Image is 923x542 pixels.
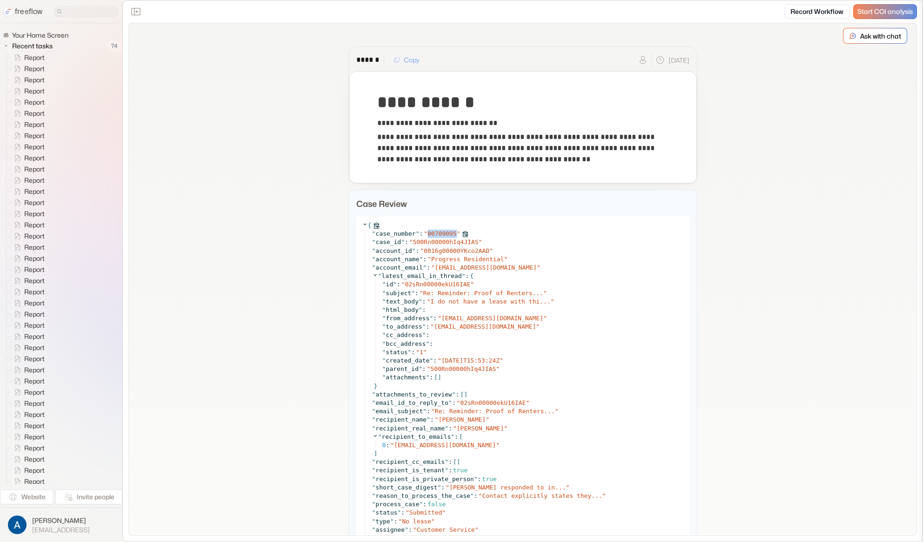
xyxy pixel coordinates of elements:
[474,476,478,483] span: "
[372,408,376,415] span: "
[7,242,48,253] a: Report
[22,343,47,352] span: Report
[22,220,47,230] span: Report
[388,53,425,67] button: Copy
[7,97,48,108] a: Report
[128,4,143,19] button: Close the sidebar
[10,31,71,40] span: Your Home Screen
[489,247,493,254] span: "
[375,501,419,508] span: process_case
[448,399,452,406] span: "
[7,409,48,420] a: Report
[372,264,376,271] span: "
[428,501,446,508] span: false
[22,466,47,475] span: Report
[7,253,48,264] a: Report
[7,286,48,297] a: Report
[22,120,47,129] span: Report
[429,315,433,322] span: "
[434,373,438,382] span: [
[7,175,48,186] a: Report
[423,408,427,415] span: "
[409,509,442,516] span: Submitted
[375,230,415,237] span: case_number
[382,290,386,297] span: "
[390,442,394,449] span: "
[7,264,48,275] a: Report
[424,230,428,237] span: "
[22,131,47,140] span: Report
[430,365,496,372] span: 500Rn00000hIq4JIAS
[15,6,43,17] p: freeflow
[422,365,426,372] span: :
[386,290,411,297] span: subject
[423,501,427,508] span: :
[420,247,424,254] span: "
[22,477,47,486] span: Report
[428,230,457,237] span: 00709095
[22,187,47,196] span: Report
[382,365,386,372] span: "
[378,433,382,440] span: "
[555,408,559,415] span: "
[7,164,48,175] a: Report
[375,425,445,432] span: recipient_real_name
[445,458,448,465] span: "
[504,425,508,432] span: "
[853,4,917,19] a: Start COI analysis
[372,238,376,245] span: "
[496,365,500,372] span: "
[22,443,47,453] span: Report
[22,310,47,319] span: Report
[107,40,122,52] span: 74
[445,425,448,432] span: "
[423,349,427,356] span: "
[3,31,72,40] a: Your Home Screen
[22,109,47,118] span: Report
[22,98,47,107] span: Report
[464,390,468,399] span: ]
[405,281,470,288] span: 02sRn00000ekU16IAE
[448,425,452,432] span: :
[22,455,47,464] span: Report
[416,349,420,356] span: "
[427,408,430,415] span: :
[536,323,540,330] span: "
[457,425,504,432] span: [PERSON_NAME]
[441,315,543,322] span: [EMAIL_ADDRESS][DOMAIN_NAME]
[434,323,536,330] span: [EMAIL_ADDRESS][DOMAIN_NAME]
[22,287,47,297] span: Report
[427,365,430,372] span: "
[22,354,47,364] span: Report
[446,484,449,491] span: "
[382,357,386,364] span: "
[453,458,457,466] span: [
[438,315,441,322] span: "
[413,238,479,245] span: 500Rn00000hIq4JIAS
[22,176,47,185] span: Report
[7,108,48,119] a: Report
[7,431,48,443] a: Report
[7,208,48,219] a: Report
[537,264,541,271] span: "
[438,416,486,423] span: [PERSON_NAME]
[22,298,47,308] span: Report
[423,264,427,271] span: "
[7,364,48,376] a: Report
[375,399,448,406] span: email_id_to_reply_to
[382,442,386,449] span: 0
[8,516,27,534] img: profile
[438,373,441,382] span: ]
[455,433,458,441] span: :
[419,501,423,508] span: "
[408,349,411,356] span: "
[22,209,47,218] span: Report
[372,425,376,432] span: "
[382,315,386,322] span: "
[409,238,413,245] span: "
[445,467,448,474] span: "
[430,298,550,305] span: I do not have a lease with thi...
[429,373,433,382] span: :
[55,489,122,504] button: Invite people
[457,230,461,237] span: "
